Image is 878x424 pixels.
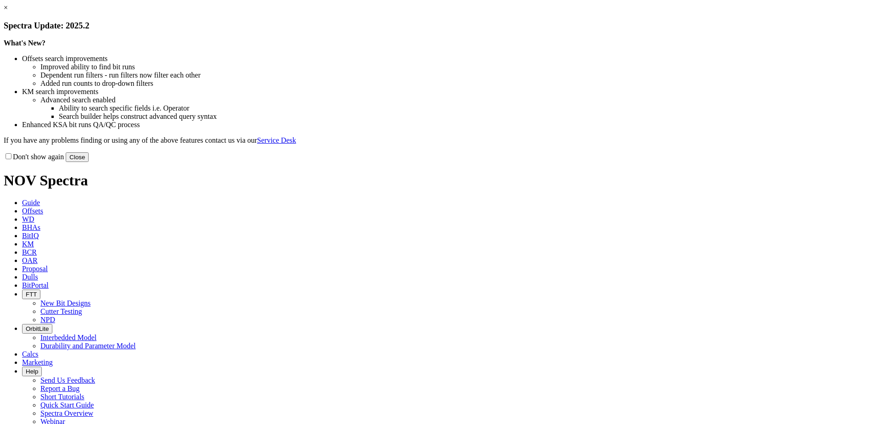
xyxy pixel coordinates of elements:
[22,273,38,281] span: Dulls
[59,112,874,121] li: Search builder helps construct advanced query syntax
[4,153,64,161] label: Don't show again
[40,342,136,350] a: Durability and Parameter Model
[26,291,37,298] span: FTT
[40,79,874,88] li: Added run counts to drop-down filters
[22,257,38,264] span: OAR
[22,88,874,96] li: KM search improvements
[40,409,93,417] a: Spectra Overview
[40,376,95,384] a: Send Us Feedback
[22,223,40,231] span: BHAs
[22,281,49,289] span: BitPortal
[22,240,34,248] span: KM
[22,350,39,358] span: Calcs
[257,136,296,144] a: Service Desk
[26,368,38,375] span: Help
[22,358,53,366] span: Marketing
[22,207,43,215] span: Offsets
[22,55,874,63] li: Offsets search improvements
[40,96,874,104] li: Advanced search enabled
[40,385,79,392] a: Report a Bug
[4,4,8,11] a: ×
[22,215,34,223] span: WD
[40,299,90,307] a: New Bit Designs
[22,199,40,206] span: Guide
[59,104,874,112] li: Ability to search specific fields i.e. Operator
[66,152,89,162] button: Close
[4,39,45,47] strong: What's New?
[40,71,874,79] li: Dependent run filters - run filters now filter each other
[22,121,874,129] li: Enhanced KSA bit runs QA/QC process
[4,172,874,189] h1: NOV Spectra
[22,248,37,256] span: BCR
[40,316,55,324] a: NPD
[22,232,39,240] span: BitIQ
[40,307,82,315] a: Cutter Testing
[40,334,96,341] a: Interbedded Model
[40,63,874,71] li: Improved ability to find bit runs
[6,153,11,159] input: Don't show again
[26,325,49,332] span: OrbitLite
[40,401,94,409] a: Quick Start Guide
[22,265,48,273] span: Proposal
[40,393,84,401] a: Short Tutorials
[4,21,874,31] h3: Spectra Update: 2025.2
[4,136,874,145] p: If you have any problems finding or using any of the above features contact us via our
